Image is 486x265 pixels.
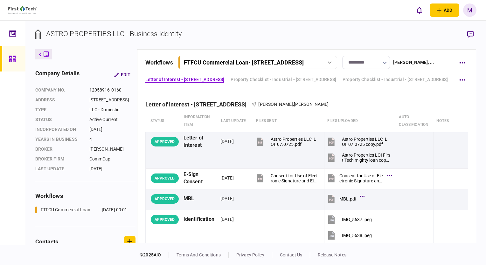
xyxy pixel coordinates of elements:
[271,173,319,183] div: Consent for Use of Electronic Signature and Electronic Disclosures Agreement Editable.pdf
[342,153,390,163] div: Astro Properties LOI First Tech mighty loan copy.pdf
[151,194,179,204] div: APPROVED
[253,110,324,132] th: files sent
[102,207,128,213] div: [DATE] 09:01
[184,59,304,66] div: FTFCU Commercial Loan - [STREET_ADDRESS]
[255,134,319,149] button: Astro Properties LLC_LOI_07.0725.pdf
[35,146,83,153] div: Broker
[327,212,372,227] button: IMG_5637.jpeg
[181,110,218,132] th: Information item
[89,146,135,153] div: [PERSON_NAME]
[231,76,336,83] a: Property Checklist - Industrial - [STREET_ADDRESS]
[327,134,390,149] button: Astro Properties LLC_LOI_07.0725 copy.pdf
[35,192,135,200] div: workflows
[343,76,448,83] a: Property Checklist - Industrial - [STREET_ADDRESS]
[271,137,319,147] div: Astro Properties LLC_LOI_07.0725.pdf
[184,171,216,186] div: E-Sign Consent
[89,116,135,123] div: Active Current
[89,106,135,113] div: LLC - Domestic
[318,252,346,257] a: release notes
[35,156,83,162] div: broker firm
[89,156,135,162] div: CommCap
[35,69,80,80] div: company details
[294,102,329,107] span: [PERSON_NAME]
[35,237,59,246] div: contacts
[8,6,37,14] img: client company logo
[327,171,390,185] button: Consent for Use of Electronic Signature and Electronic Disclosures Agreement Editable.pdf
[220,138,234,145] div: [DATE]
[145,101,252,108] div: Letter of Interest - [STREET_ADDRESS]
[220,195,234,202] div: [DATE]
[35,126,83,133] div: incorporated on
[35,106,83,113] div: Type
[327,192,363,206] button: MBL.pdf
[178,56,337,69] button: FTFCU Commercial Loan- [STREET_ADDRESS]
[145,76,225,83] a: Letter of Interest - [STREET_ADDRESS]
[342,137,390,147] div: Astro Properties LLC_LOI_07.0725 copy.pdf
[46,29,182,39] div: ASTRO PROPERTIES LLC - Business identity
[35,97,83,103] div: address
[342,217,372,222] div: IMG_5637.jpeg
[109,69,135,80] button: Edit
[413,3,426,17] button: open notifications list
[327,150,390,165] button: Astro Properties LOI First Tech mighty loan copy.pdf
[280,252,302,257] a: contact us
[35,166,83,172] div: last update
[151,137,179,146] div: APPROVED
[342,233,372,238] div: IMG_5638.jpeg
[327,228,372,242] button: IMG_5638.jpeg
[184,134,216,149] div: Letter of Interest
[218,110,253,132] th: last update
[89,136,135,143] div: 4
[184,192,216,206] div: MBL
[184,212,216,227] div: Identification
[35,87,83,93] div: company no.
[145,58,173,67] div: workflows
[258,102,293,107] span: [PERSON_NAME]
[89,166,135,172] div: [DATE]
[151,215,179,224] div: APPROVED
[89,97,135,103] div: [STREET_ADDRESS]
[255,171,319,185] button: Consent for Use of Electronic Signature and Electronic Disclosures Agreement Editable.pdf
[433,110,452,132] th: notes
[339,196,357,201] div: MBL.pdf
[140,252,169,258] div: © 2025 AIO
[324,110,396,132] th: Files uploaded
[220,216,234,222] div: [DATE]
[339,173,384,183] div: Consent for Use of Electronic Signature and Electronic Disclosures Agreement Editable.pdf
[220,175,234,181] div: [DATE]
[35,116,83,123] div: status
[145,110,181,132] th: status
[293,102,294,107] span: ,
[89,126,135,133] div: [DATE]
[151,173,179,183] div: APPROVED
[236,252,264,257] a: privacy policy
[177,252,221,257] a: terms and conditions
[396,110,433,132] th: auto classification
[35,136,83,143] div: years in business
[430,3,459,17] button: open adding identity options
[463,3,476,17] button: M
[89,87,135,93] div: 12058916-0160
[393,59,434,66] div: [PERSON_NAME] , ...
[35,207,128,213] a: FTFCU Commercial Loan[DATE] 09:01
[41,207,91,213] div: FTFCU Commercial Loan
